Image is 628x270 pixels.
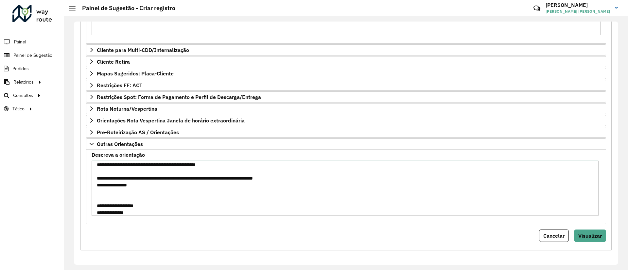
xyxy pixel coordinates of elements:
[14,39,26,45] span: Painel
[86,56,606,67] a: Cliente Retira
[86,91,606,103] a: Restrições Spot: Forma de Pagamento e Perfil de Descarga/Entrega
[530,1,544,15] a: Contato Rápido
[97,94,261,100] span: Restrições Spot: Forma de Pagamento e Perfil de Descarga/Entrega
[543,232,565,239] span: Cancelar
[97,118,245,123] span: Orientações Rota Vespertina Janela de horário extraordinária
[13,92,33,99] span: Consultas
[92,151,145,159] label: Descreva a orientação
[12,105,25,112] span: Tático
[574,230,606,242] button: Visualizar
[546,2,610,8] h3: [PERSON_NAME]
[97,141,143,147] span: Outras Orientações
[539,230,569,242] button: Cancelar
[86,44,606,56] a: Cliente para Multi-CDD/Internalização
[578,232,602,239] span: Visualizar
[13,52,52,59] span: Painel de Sugestão
[97,83,142,88] span: Restrições FF: ACT
[13,79,34,86] span: Relatórios
[76,5,175,12] h2: Painel de Sugestão - Criar registro
[86,138,606,150] a: Outras Orientações
[546,8,610,14] span: [PERSON_NAME] [PERSON_NAME]
[86,127,606,138] a: Pre-Roteirização AS / Orientações
[97,106,157,111] span: Rota Noturna/Vespertina
[86,68,606,79] a: Mapas Sugeridos: Placa-Cliente
[86,150,606,224] div: Outras Orientações
[97,130,179,135] span: Pre-Roteirização AS / Orientações
[86,103,606,114] a: Rota Noturna/Vespertina
[12,65,29,72] span: Pedidos
[97,59,130,64] span: Cliente Retira
[97,71,174,76] span: Mapas Sugeridos: Placa-Cliente
[86,80,606,91] a: Restrições FF: ACT
[86,115,606,126] a: Orientações Rota Vespertina Janela de horário extraordinária
[97,47,189,53] span: Cliente para Multi-CDD/Internalização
